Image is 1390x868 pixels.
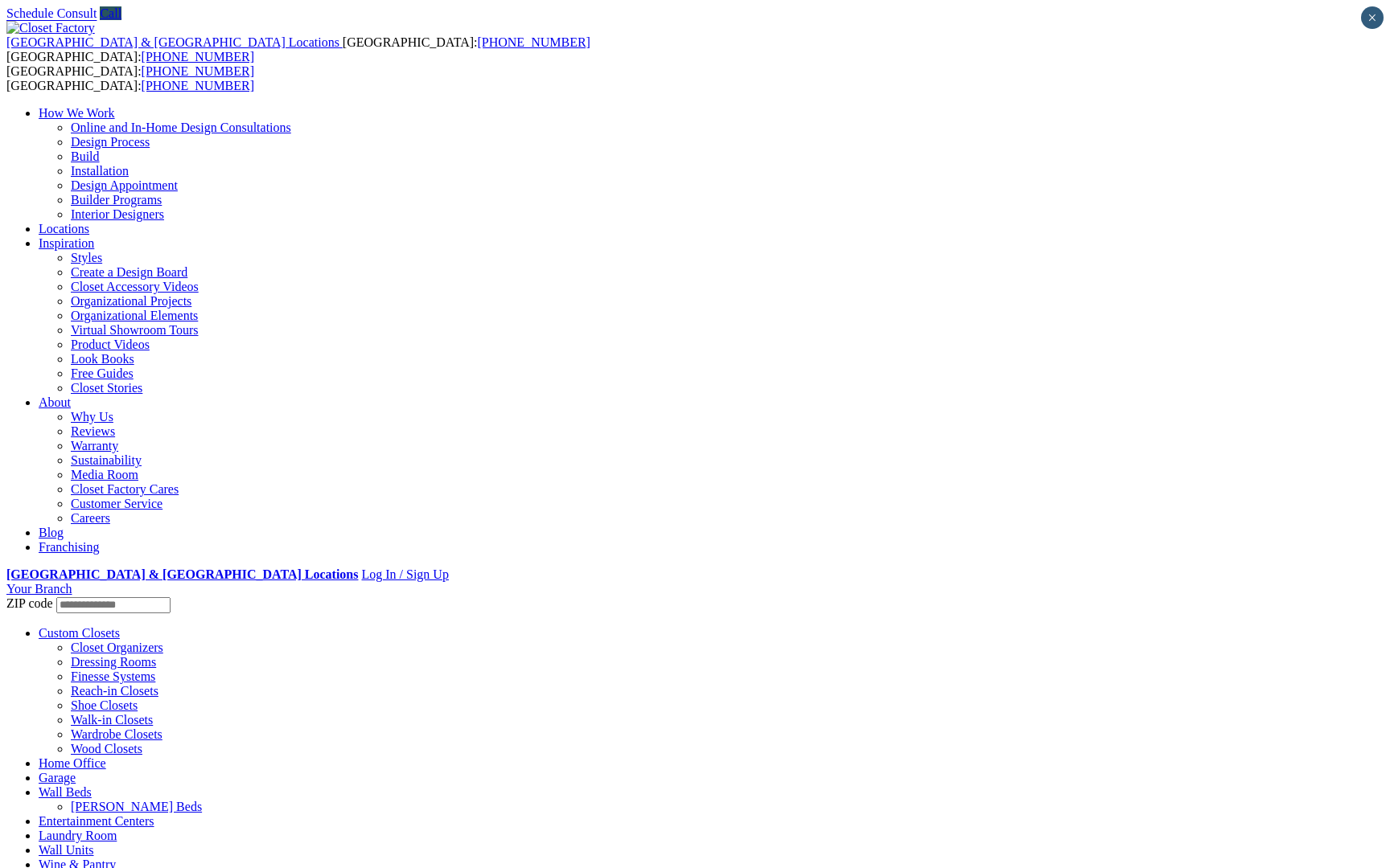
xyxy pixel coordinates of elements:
a: Your Branch [6,582,72,596]
a: Virtual Showroom Tours [71,323,199,337]
a: Wardrobe Closets [71,727,162,741]
span: [GEOGRAPHIC_DATA]: [GEOGRAPHIC_DATA]: [6,64,254,92]
a: Design Process [71,135,150,149]
a: Inspiration [39,236,94,250]
a: Build [71,149,100,163]
a: Closet Factory Cares [71,482,179,496]
a: Builder Programs [71,193,162,207]
a: Design Appointment [71,178,178,192]
a: Closet Stories [71,381,142,395]
a: [GEOGRAPHIC_DATA] & [GEOGRAPHIC_DATA] Locations [6,567,358,581]
button: Close [1361,6,1384,29]
a: Create a Design Board [71,265,187,279]
span: [GEOGRAPHIC_DATA] & [GEOGRAPHIC_DATA] Locations [6,35,339,49]
a: Laundry Room [39,829,117,842]
a: Sustainability [71,453,142,467]
span: [GEOGRAPHIC_DATA]: [GEOGRAPHIC_DATA]: [6,35,590,63]
a: [GEOGRAPHIC_DATA] & [GEOGRAPHIC_DATA] Locations [6,35,343,49]
a: Home Office [39,756,106,770]
a: How We Work [39,106,115,120]
a: Schedule Consult [6,6,97,20]
a: Blog [39,526,64,539]
a: Log In / Sign Up [361,567,448,581]
a: Garage [39,771,76,784]
span: ZIP code [6,596,53,610]
a: Reach-in Closets [71,684,158,698]
a: Call [100,6,121,20]
a: Media Room [71,468,138,481]
a: [PERSON_NAME] Beds [71,800,202,813]
a: Installation [71,164,129,178]
a: Styles [71,251,102,264]
a: Shoe Closets [71,698,138,712]
a: Closet Accessory Videos [71,280,199,293]
a: Closet Organizers [71,641,163,654]
a: Organizational Elements [71,309,198,322]
a: Reviews [71,424,115,438]
a: [PHONE_NUMBER] [142,79,254,92]
a: Product Videos [71,338,150,351]
a: Look Books [71,352,134,366]
a: Locations [39,222,89,235]
a: Why Us [71,410,113,424]
a: [PHONE_NUMBER] [142,50,254,63]
a: Warranty [71,439,118,452]
a: Wall Units [39,843,93,857]
a: Free Guides [71,366,134,380]
a: About [39,395,71,409]
a: Custom Closets [39,626,120,640]
img: Closet Factory [6,21,95,35]
a: Entertainment Centers [39,814,154,828]
a: Wall Beds [39,785,92,799]
a: Finesse Systems [71,669,155,683]
a: Organizational Projects [71,294,191,308]
a: Careers [71,511,110,525]
a: Online and In-Home Design Consultations [71,121,291,134]
a: Customer Service [71,497,162,510]
a: Wood Closets [71,742,142,755]
a: Franchising [39,540,100,554]
a: Interior Designers [71,207,164,221]
a: Dressing Rooms [71,655,156,669]
a: Walk-in Closets [71,713,153,727]
a: [PHONE_NUMBER] [477,35,590,49]
input: Enter your Zip code [56,597,171,613]
a: [PHONE_NUMBER] [142,64,254,78]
